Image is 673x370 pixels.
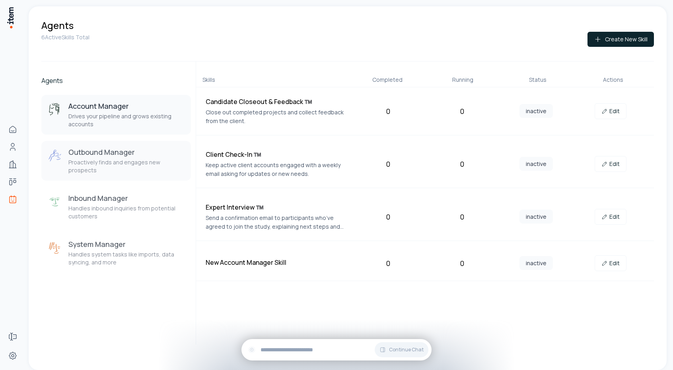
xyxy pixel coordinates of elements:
a: Edit [595,103,626,119]
span: Continue Chat [389,347,424,353]
p: 6 Active Skills Total [41,33,89,41]
a: Companies [5,156,21,172]
a: Deals [5,174,21,190]
span: inactive [519,104,553,118]
a: Settings [5,348,21,364]
img: Item Brain Logo [6,6,14,29]
div: Completed [353,76,422,84]
h4: Expert Interview ™️ [206,202,348,212]
div: 0 [428,211,496,222]
button: Inbound ManagerInbound ManagerHandles inbound inquiries from potential customers [41,187,191,227]
a: People [5,139,21,155]
img: System Manager [48,241,62,255]
a: Agents [5,191,21,207]
h1: Agents [41,19,74,32]
h3: Account Manager [68,101,185,111]
a: Edit [595,209,626,225]
p: Proactively finds and engages new prospects [68,158,185,174]
button: Outbound ManagerOutbound ManagerProactively finds and engages new prospects [41,141,191,181]
p: Handles system tasks like imports, data syncing, and more [68,251,185,266]
h4: Candidate Closeout & Feedback ™️ [206,97,348,106]
p: Drives your pipeline and grows existing accounts [68,112,185,128]
div: Actions [579,76,648,84]
button: Create New Skill [587,32,654,47]
h3: Outbound Manager [68,147,185,157]
div: 0 [354,211,422,222]
button: Account ManagerAccount ManagerDrives your pipeline and grows existing accounts [41,95,191,135]
div: 0 [354,106,422,117]
span: inactive [519,157,553,171]
a: Forms [5,329,21,345]
div: 0 [428,258,496,269]
img: Account Manager [48,103,62,117]
p: Keep active client accounts engaged with a weekly email asking for updates or new needs. [206,161,348,178]
div: 0 [354,258,422,269]
div: Running [428,76,497,84]
h4: Client Check-In ™️ [206,150,348,159]
div: 0 [428,158,496,170]
span: inactive [519,210,553,224]
a: Home [5,121,21,137]
div: 0 [428,106,496,117]
div: Continue Chat [241,339,432,360]
img: Inbound Manager [48,195,62,209]
p: Close out completed projects and collect feedback from the client. [206,108,348,125]
div: 0 [354,158,422,170]
h4: New Account Manager Skill [206,258,348,267]
h3: Inbound Manager [68,193,185,203]
button: System ManagerSystem ManagerHandles system tasks like imports, data syncing, and more [41,233,191,273]
div: Skills [202,76,346,84]
p: Handles inbound inquiries from potential customers [68,204,185,220]
h3: System Manager [68,239,185,249]
a: Edit [595,156,626,172]
div: Status [504,76,572,84]
a: Edit [595,255,626,271]
img: Outbound Manager [48,149,62,163]
p: Send a confirmation email to participants who’ve agreed to join the study, explaining next steps ... [206,214,348,231]
button: Continue Chat [375,342,428,357]
h2: Agents [41,76,191,85]
span: inactive [519,256,553,270]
